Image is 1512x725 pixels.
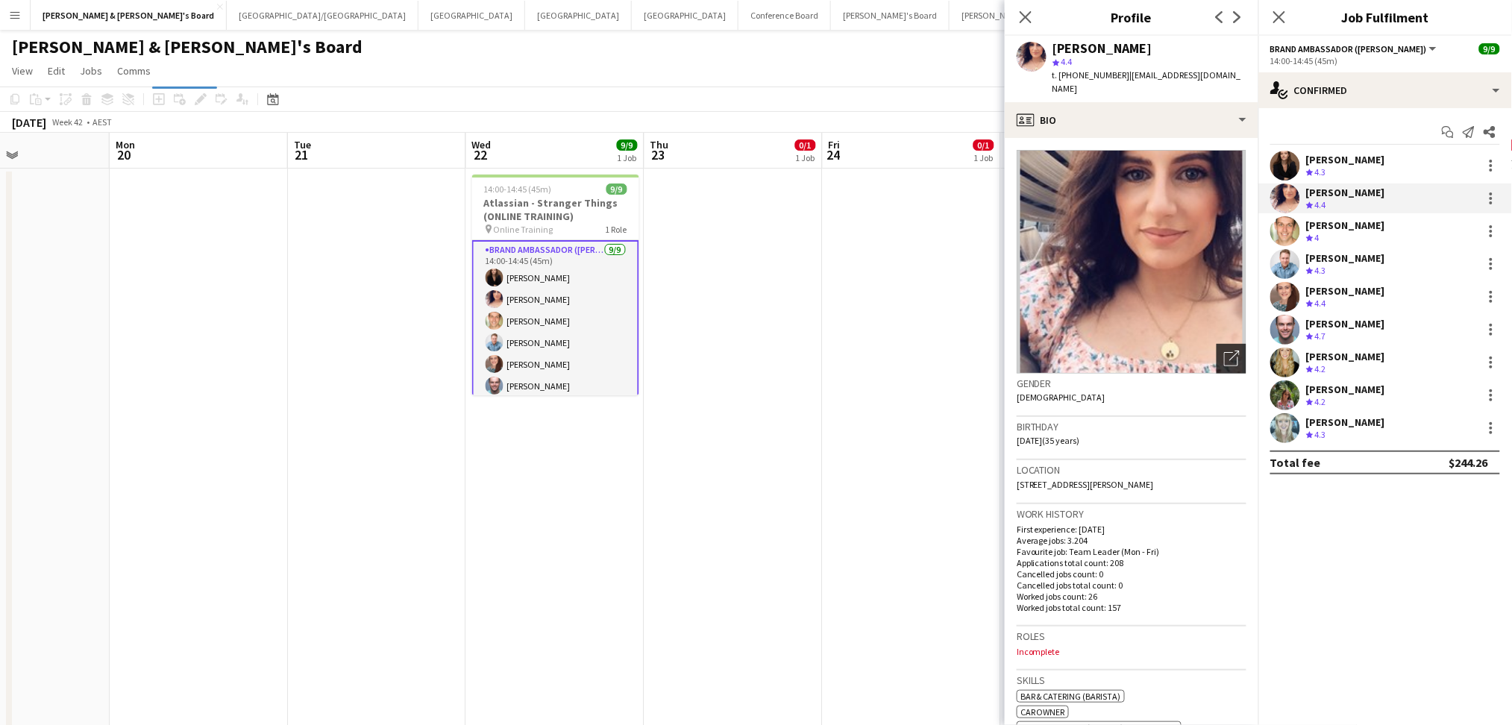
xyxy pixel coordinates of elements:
[1258,7,1512,27] h3: Job Fulfilment
[831,1,950,30] button: [PERSON_NAME]'s Board
[950,1,1140,30] button: [PERSON_NAME] & [PERSON_NAME]'s Board
[1270,455,1321,470] div: Total fee
[525,1,632,30] button: [GEOGRAPHIC_DATA]
[1306,251,1385,265] div: [PERSON_NAME]
[1017,420,1246,433] h3: Birthday
[1017,568,1246,580] p: Cancelled jobs count: 0
[1017,507,1246,521] h3: Work history
[418,1,525,30] button: [GEOGRAPHIC_DATA]
[738,1,831,30] button: Conference Board
[1306,415,1385,429] div: [PERSON_NAME]
[1005,102,1258,138] div: Bio
[1315,298,1326,309] span: 4.4
[1061,56,1073,67] span: 4.4
[1306,350,1385,363] div: [PERSON_NAME]
[1053,69,1241,94] span: | [EMAIL_ADDRESS][DOMAIN_NAME]
[1017,479,1154,490] span: [STREET_ADDRESS][PERSON_NAME]
[1270,55,1500,66] div: 14:00-14:45 (45m)
[1315,199,1326,210] span: 4.4
[1017,392,1105,403] span: [DEMOGRAPHIC_DATA]
[1315,396,1326,407] span: 4.2
[1306,153,1385,166] div: [PERSON_NAME]
[1258,72,1512,108] div: Confirmed
[1020,706,1065,718] span: Car Owner
[1479,43,1500,54] span: 9/9
[1306,186,1385,199] div: [PERSON_NAME]
[1053,42,1152,55] div: [PERSON_NAME]
[1306,219,1385,232] div: [PERSON_NAME]
[1017,630,1246,643] h3: Roles
[1270,43,1427,54] span: Brand Ambassador (Mon - Fri)
[1053,69,1130,81] span: t. [PHONE_NUMBER]
[1017,546,1246,557] p: Favourite job: Team Leader (Mon - Fri)
[1017,524,1246,535] p: First experience: [DATE]
[1306,317,1385,330] div: [PERSON_NAME]
[1017,557,1246,568] p: Applications total count: 208
[1449,455,1488,470] div: $244.26
[31,1,227,30] button: [PERSON_NAME] & [PERSON_NAME]'s Board
[1017,674,1246,687] h3: Skills
[1306,383,1385,396] div: [PERSON_NAME]
[1315,330,1326,342] span: 4.7
[1315,363,1326,374] span: 4.2
[1017,580,1246,591] p: Cancelled jobs total count: 0
[1020,691,1121,702] span: Bar & Catering (Barista)
[1017,150,1246,374] img: Crew avatar or photo
[1017,591,1246,602] p: Worked jobs count: 26
[1017,377,1246,390] h3: Gender
[1315,232,1320,243] span: 4
[1217,344,1246,374] div: Open photos pop-in
[1005,7,1258,27] h3: Profile
[1315,166,1326,178] span: 4.3
[632,1,738,30] button: [GEOGRAPHIC_DATA]
[227,1,418,30] button: [GEOGRAPHIC_DATA]/[GEOGRAPHIC_DATA]
[1017,463,1246,477] h3: Location
[1017,602,1246,613] p: Worked jobs total count: 157
[1017,646,1246,657] p: Incomplete
[1017,535,1246,546] p: Average jobs: 3.204
[1315,265,1326,276] span: 4.3
[1315,429,1326,440] span: 4.3
[1270,43,1439,54] button: Brand Ambassador ([PERSON_NAME])
[1306,284,1385,298] div: [PERSON_NAME]
[1017,435,1080,446] span: [DATE] (35 years)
